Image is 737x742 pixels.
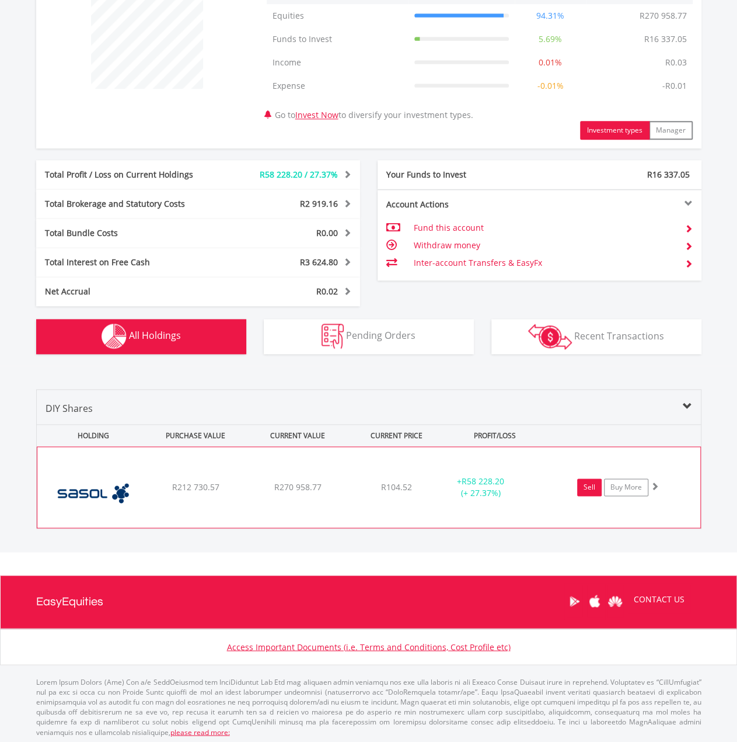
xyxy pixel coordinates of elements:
[227,641,511,652] a: Access Important Documents (i.e. Terms and Conditions, Cost Profile etc)
[170,727,230,737] a: please read more:
[36,677,701,737] p: Lorem Ipsum Dolors (Ame) Con a/e SeddOeiusmod tem InciDiduntut Lab Etd mag aliquaen admin veniamq...
[528,324,572,349] img: transactions-zar-wht.png
[378,199,540,210] div: Account Actions
[43,462,144,525] img: EQU.ZA.SOL.png
[634,4,693,27] td: R270 958.77
[102,324,127,349] img: holdings-wht.png
[46,402,93,415] span: DIY Shares
[248,425,348,446] div: CURRENT VALUE
[264,319,474,354] button: Pending Orders
[564,583,585,619] a: Google Play
[36,169,225,181] div: Total Profit / Loss on Current Holdings
[36,256,225,268] div: Total Interest on Free Cash
[515,27,586,51] td: 5.69%
[295,109,338,120] a: Invest Now
[659,51,693,74] td: R0.03
[267,27,408,51] td: Funds to Invest
[346,329,415,342] span: Pending Orders
[649,121,693,140] button: Manager
[491,319,701,354] button: Recent Transactions
[515,4,586,27] td: 94.31%
[36,319,246,354] button: All Holdings
[350,425,442,446] div: CURRENT PRICE
[381,481,412,493] span: R104.52
[580,121,649,140] button: Investment types
[129,329,181,342] span: All Holdings
[146,425,246,446] div: PURCHASE VALUE
[267,4,408,27] td: Equities
[316,286,338,297] span: R0.02
[267,51,408,74] td: Income
[36,286,225,297] div: Net Accrual
[378,169,540,181] div: Your Funds to Invest
[445,425,545,446] div: PROFIT/LOSS
[36,198,225,210] div: Total Brokerage and Statutory Costs
[172,481,219,493] span: R212 730.57
[267,74,408,98] td: Expense
[647,169,690,180] span: R16 337.05
[37,425,144,446] div: HOLDING
[656,74,693,98] td: -R0.01
[413,219,675,237] td: Fund this account
[605,583,626,619] a: Huawei
[260,169,338,180] span: R58 228.20 / 27.37%
[515,74,586,98] td: -0.01%
[462,476,504,487] span: R58 228.20
[604,479,648,496] a: Buy More
[585,583,605,619] a: Apple
[626,583,693,616] a: CONTACT US
[413,237,675,254] td: Withdraw money
[574,329,664,342] span: Recent Transactions
[316,227,338,238] span: R0.00
[36,575,103,628] a: EasyEquities
[300,256,338,268] span: R3 624.80
[638,27,693,51] td: R16 337.05
[322,324,344,349] img: pending_instructions-wht.png
[577,479,602,496] a: Sell
[436,476,524,499] div: + (+ 27.37%)
[515,51,586,74] td: 0.01%
[274,481,321,493] span: R270 958.77
[300,198,338,209] span: R2 919.16
[36,227,225,239] div: Total Bundle Costs
[413,254,675,272] td: Inter-account Transfers & EasyFx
